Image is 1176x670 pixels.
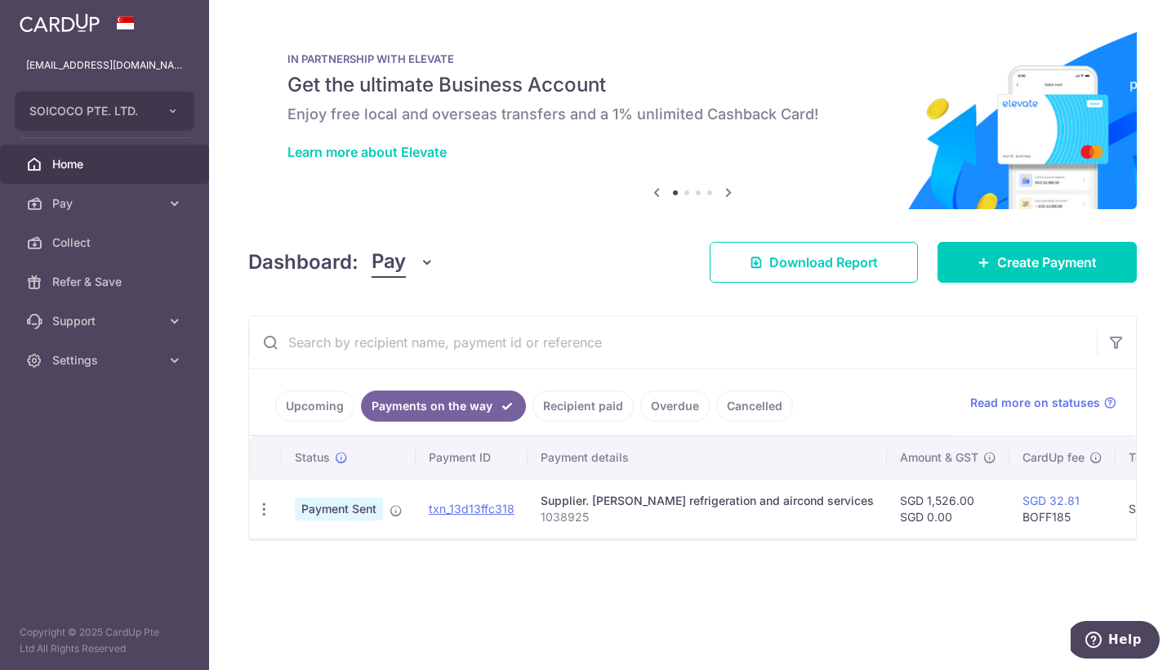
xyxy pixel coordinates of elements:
[640,391,710,422] a: Overdue
[52,156,160,172] span: Home
[1022,494,1080,507] a: SGD 32.81
[52,234,160,251] span: Collect
[416,436,528,479] th: Payment ID
[295,498,383,520] span: Payment Sent
[372,247,406,278] span: Pay
[295,449,330,466] span: Status
[29,103,150,119] span: SOICOCO PTE. LTD.
[769,252,878,272] span: Download Report
[275,391,354,422] a: Upcoming
[997,252,1097,272] span: Create Payment
[248,248,359,277] h4: Dashboard:
[52,352,160,368] span: Settings
[541,509,874,525] p: 1038925
[716,391,793,422] a: Cancelled
[52,195,160,212] span: Pay
[1022,449,1085,466] span: CardUp fee
[970,395,1116,411] a: Read more on statuses
[52,274,160,290] span: Refer & Save
[248,26,1137,209] img: Renovation banner
[970,395,1100,411] span: Read more on statuses
[528,436,887,479] th: Payment details
[887,479,1009,538] td: SGD 1,526.00 SGD 0.00
[361,391,526,422] a: Payments on the way
[52,313,160,329] span: Support
[249,316,1097,368] input: Search by recipient name, payment id or reference
[710,242,918,283] a: Download Report
[429,502,514,516] a: txn_13d13ffc318
[15,92,194,131] button: SOICOCO PTE. LTD.
[287,105,1098,124] h6: Enjoy free local and overseas transfers and a 1% unlimited Cashback Card!
[938,242,1137,283] a: Create Payment
[20,13,100,33] img: CardUp
[541,493,874,509] div: Supplier. [PERSON_NAME] refrigeration and aircond services
[1071,621,1160,662] iframe: Opens a widget where you can find more information
[287,144,447,160] a: Learn more about Elevate
[532,391,634,422] a: Recipient paid
[26,57,183,74] p: [EMAIL_ADDRESS][DOMAIN_NAME]
[287,52,1098,65] p: IN PARTNERSHIP WITH ELEVATE
[900,449,978,466] span: Amount & GST
[1009,479,1116,538] td: BOFF185
[287,72,1098,98] h5: Get the ultimate Business Account
[372,247,434,278] button: Pay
